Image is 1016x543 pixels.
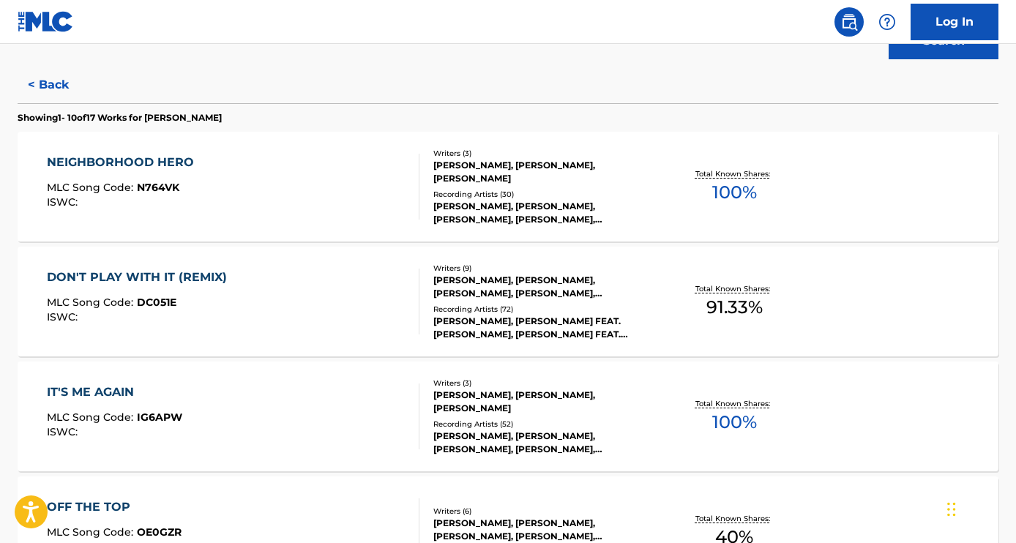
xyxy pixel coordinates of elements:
div: [PERSON_NAME], [PERSON_NAME], [PERSON_NAME], [PERSON_NAME], [PERSON_NAME] [433,200,652,226]
div: Help [873,7,902,37]
a: Public Search [834,7,864,37]
p: Total Known Shares: [695,398,774,409]
span: DC051E [137,296,176,309]
div: Drag [947,487,956,531]
div: Writers ( 3 ) [433,148,652,159]
div: NEIGHBORHOOD HERO [47,154,201,171]
div: OFF THE TOP [47,498,182,516]
span: MLC Song Code : [47,525,137,539]
a: Log In [911,4,998,40]
span: ISWC : [47,425,81,438]
span: IG6APW [137,411,182,424]
p: Total Known Shares: [695,513,774,524]
a: DON'T PLAY WITH IT (REMIX)MLC Song Code:DC051EISWC:Writers (9)[PERSON_NAME], [PERSON_NAME], [PERS... [18,247,998,356]
p: Total Known Shares: [695,168,774,179]
span: N764VK [137,181,179,194]
span: MLC Song Code : [47,296,137,309]
div: Writers ( 6 ) [433,506,652,517]
div: Recording Artists ( 52 ) [433,419,652,430]
div: [PERSON_NAME], [PERSON_NAME], [PERSON_NAME], [PERSON_NAME], [PERSON_NAME], [PERSON_NAME], [PERSON... [433,274,652,300]
button: < Back [18,67,105,103]
div: IT'S ME AGAIN [47,383,182,401]
div: DON'T PLAY WITH IT (REMIX) [47,269,234,286]
img: search [840,13,858,31]
div: [PERSON_NAME], [PERSON_NAME], [PERSON_NAME], [PERSON_NAME], [PERSON_NAME], [PERSON_NAME] [433,517,652,543]
div: Recording Artists ( 30 ) [433,189,652,200]
img: MLC Logo [18,11,74,32]
div: [PERSON_NAME], [PERSON_NAME], [PERSON_NAME] [433,159,652,185]
a: IT'S ME AGAINMLC Song Code:IG6APWISWC:Writers (3)[PERSON_NAME], [PERSON_NAME], [PERSON_NAME]Recor... [18,362,998,471]
span: MLC Song Code : [47,181,137,194]
div: Writers ( 9 ) [433,263,652,274]
span: 100 % [712,179,757,206]
span: OE0GZR [137,525,182,539]
div: [PERSON_NAME], [PERSON_NAME], [PERSON_NAME] [433,389,652,415]
span: MLC Song Code : [47,411,137,424]
a: NEIGHBORHOOD HEROMLC Song Code:N764VKISWC:Writers (3)[PERSON_NAME], [PERSON_NAME], [PERSON_NAME]R... [18,132,998,241]
div: [PERSON_NAME], [PERSON_NAME], [PERSON_NAME], [PERSON_NAME], [PERSON_NAME] [433,430,652,456]
p: Total Known Shares: [695,283,774,294]
div: Recording Artists ( 72 ) [433,304,652,315]
span: 91.33 % [706,294,763,321]
span: ISWC : [47,195,81,209]
span: 100 % [712,409,757,435]
img: help [878,13,896,31]
span: ISWC : [47,310,81,323]
div: Writers ( 3 ) [433,378,652,389]
p: Showing 1 - 10 of 17 Works for [PERSON_NAME] [18,111,222,124]
iframe: Chat Widget [943,473,1016,543]
div: [PERSON_NAME], [PERSON_NAME] FEAT. [PERSON_NAME], [PERSON_NAME] FEAT. [PERSON_NAME], [PERSON_NAME... [433,315,652,341]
